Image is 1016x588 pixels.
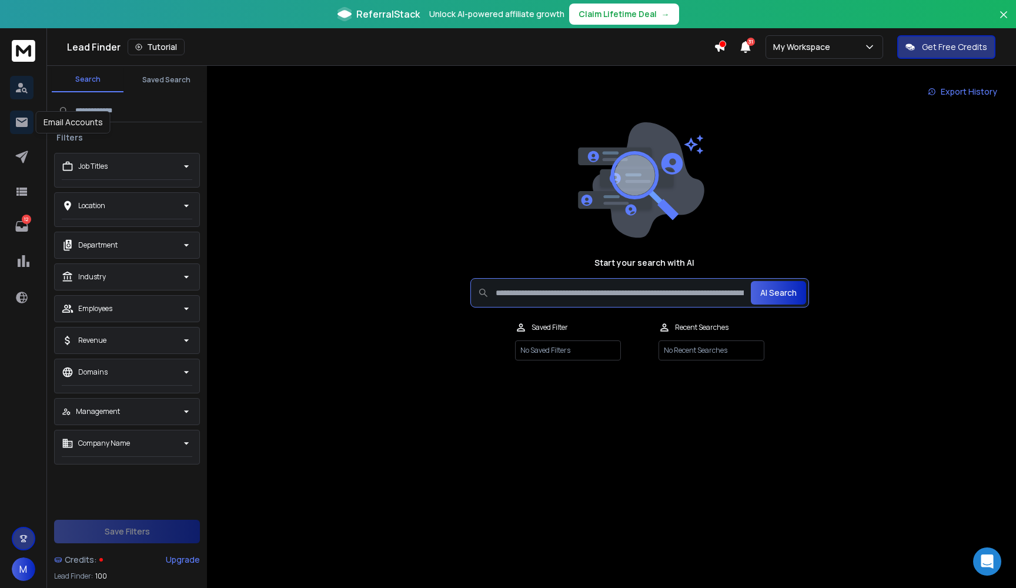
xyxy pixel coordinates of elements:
h3: Filters [52,132,88,143]
p: No Recent Searches [659,340,764,360]
p: Revenue [78,336,106,345]
p: Employees [78,304,112,313]
div: Email Accounts [36,111,111,133]
div: Lead Finder [67,39,714,55]
a: 12 [10,215,34,238]
div: Open Intercom Messenger [973,547,1001,576]
a: Credits:Upgrade [54,548,200,572]
span: ReferralStack [356,7,420,21]
p: Department [78,240,118,250]
p: My Workspace [773,41,835,53]
p: Location [78,201,105,211]
p: Get Free Credits [922,41,987,53]
button: Tutorial [128,39,185,55]
span: 100 [95,572,107,581]
span: 31 [747,38,755,46]
p: Lead Finder: [54,572,93,581]
p: Company Name [78,439,130,448]
span: Credits: [65,554,97,566]
p: Unlock AI-powered affiliate growth [429,8,564,20]
button: Search [52,68,123,92]
button: Get Free Credits [897,35,995,59]
span: → [661,8,670,20]
button: Close banner [996,7,1011,35]
button: AI Search [751,281,806,305]
button: Saved Search [131,68,202,92]
p: Industry [78,272,106,282]
h1: Start your search with AI [594,257,694,269]
p: Saved Filter [532,323,568,332]
p: Recent Searches [675,323,728,332]
p: 12 [22,215,31,224]
p: Domains [78,367,108,377]
div: Upgrade [166,554,200,566]
a: Export History [918,80,1007,103]
p: Job Titles [78,162,108,171]
button: M [12,557,35,581]
img: image [575,122,704,238]
p: Management [76,407,120,416]
button: Claim Lifetime Deal→ [569,4,679,25]
p: No Saved Filters [515,340,621,360]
